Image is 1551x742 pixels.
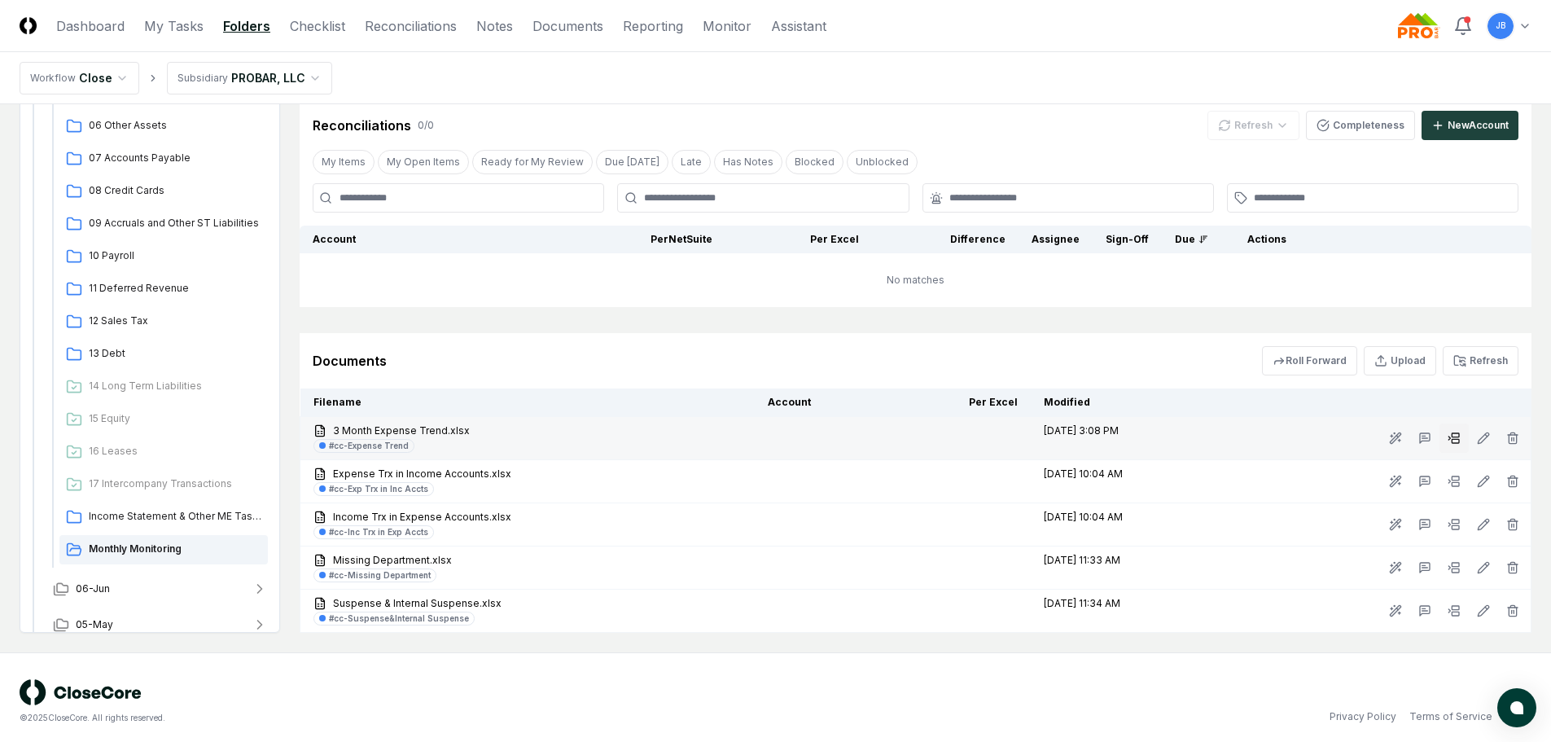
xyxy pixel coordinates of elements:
button: My Open Items [378,150,469,174]
a: 15 Equity [59,405,268,434]
div: Due [1175,232,1208,247]
a: Assistant [771,16,826,36]
div: Subsidiary [177,71,228,86]
a: Reconciliations [365,16,457,36]
a: Terms of Service [1409,709,1492,724]
a: 3 Month Expense Trend.xlsx [313,424,742,438]
th: Assignee [1019,226,1093,253]
div: #cc-Missing Department [329,569,431,582]
button: Late [672,150,711,174]
span: 06-Jun [76,582,110,596]
span: 16 Leases [89,444,261,459]
span: Income Statement & Other ME Tasks [89,509,261,524]
th: Per Excel [884,389,1031,417]
button: Due Today [596,150,668,174]
a: 10 Payroll [59,242,268,271]
td: [DATE] 11:33 AM [1031,547,1227,590]
span: 06 Other Assets [89,118,261,133]
img: logo [20,679,142,705]
button: Blocked [786,150,843,174]
td: No matches [300,253,1531,307]
button: Unblocked [847,150,918,174]
th: Difference [872,226,1019,253]
td: [DATE] 10:04 AM [1031,460,1227,503]
span: 08 Credit Cards [89,183,261,198]
span: 15 Equity [89,411,261,426]
div: Workflow [30,71,76,86]
div: #cc-Suspense&Internal Suspense [329,612,469,625]
button: JB [1486,11,1515,41]
span: 07 Accounts Payable [89,151,261,165]
button: My Items [313,150,375,174]
td: [DATE] 11:34 AM [1031,590,1227,633]
a: 13 Debt [59,340,268,369]
div: Documents [313,351,387,371]
div: #cc-Exp Trx in Inc Accts [329,483,428,495]
a: 09 Accruals and Other ST Liabilities [59,209,268,239]
div: #cc-Expense Trend [329,440,409,452]
th: Filename [300,389,756,417]
span: 11 Deferred Revenue [89,281,261,296]
div: © 2025 CloseCore. All rights reserved. [20,712,776,724]
a: 12 Sales Tax [59,307,268,336]
button: Ready for My Review [472,150,593,174]
span: 05-May [76,617,113,632]
button: NewAccount [1422,111,1518,140]
div: New Account [1448,118,1509,133]
a: Folders [223,16,270,36]
a: Documents [532,16,603,36]
div: 0 / 0 [418,118,434,133]
th: Sign-Off [1093,226,1162,253]
div: Reconciliations [313,116,411,135]
span: 09 Accruals and Other ST Liabilities [89,216,261,231]
a: Reporting [623,16,683,36]
a: Suspense & Internal Suspense.xlsx [313,596,742,611]
td: [DATE] 3:08 PM [1031,417,1227,460]
a: Monthly Monitoring [59,535,268,564]
a: Monitor [703,16,751,36]
button: atlas-launcher [1497,688,1536,727]
td: [DATE] 10:04 AM [1031,503,1227,547]
div: Account [313,232,566,247]
a: 06 Other Assets [59,112,268,141]
a: Income Statement & Other ME Tasks [59,503,268,532]
a: Dashboard [56,16,125,36]
a: 11 Deferred Revenue [59,274,268,304]
button: Roll Forward [1262,346,1357,375]
a: Income Trx in Expense Accounts.xlsx [313,510,742,525]
th: Account [755,389,884,417]
a: 14 Long Term Liabilities [59,372,268,402]
span: 17 Intercompany Transactions [89,476,261,491]
button: Upload [1364,346,1436,375]
button: Has Notes [714,150,782,174]
span: Monthly Monitoring [89,542,261,556]
th: Per Excel [725,226,872,253]
span: 14 Long Term Liabilities [89,379,261,393]
a: Notes [476,16,513,36]
a: 07 Accounts Payable [59,144,268,173]
a: 16 Leases [59,437,268,467]
a: Missing Department.xlsx [313,553,742,568]
a: 08 Credit Cards [59,177,268,206]
span: 12 Sales Tax [89,314,261,328]
a: Checklist [290,16,345,36]
span: JB [1496,20,1505,32]
button: 06-Jun [40,571,281,607]
span: 10 Payroll [89,248,261,263]
img: Logo [20,17,37,34]
div: Actions [1234,232,1518,247]
span: 13 Debt [89,346,261,361]
th: Per NetSuite [579,226,725,253]
a: Expense Trx in Income Accounts.xlsx [313,467,742,481]
a: 17 Intercompany Transactions [59,470,268,499]
button: 05-May [40,607,281,643]
button: Refresh [1443,346,1518,375]
button: Completeness [1306,111,1415,140]
th: Modified [1031,389,1227,417]
nav: breadcrumb [20,62,332,94]
div: #cc-Inc Trx in Exp Accts [329,526,428,538]
a: Privacy Policy [1330,709,1396,724]
a: My Tasks [144,16,204,36]
img: Probar logo [1398,13,1440,39]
